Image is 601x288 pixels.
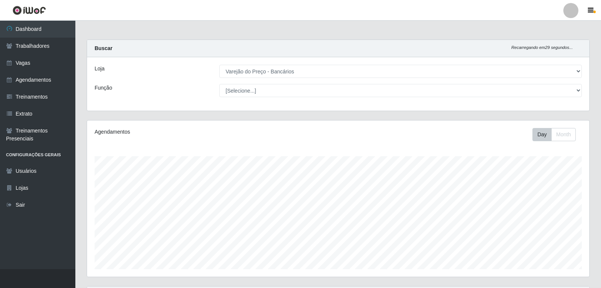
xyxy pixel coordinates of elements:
[95,65,104,73] label: Loja
[95,128,291,136] div: Agendamentos
[532,128,576,141] div: First group
[532,128,582,141] div: Toolbar with button groups
[532,128,552,141] button: Day
[95,84,112,92] label: Função
[12,6,46,15] img: CoreUI Logo
[551,128,576,141] button: Month
[95,45,112,51] strong: Buscar
[511,45,573,50] i: Recarregando em 29 segundos...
